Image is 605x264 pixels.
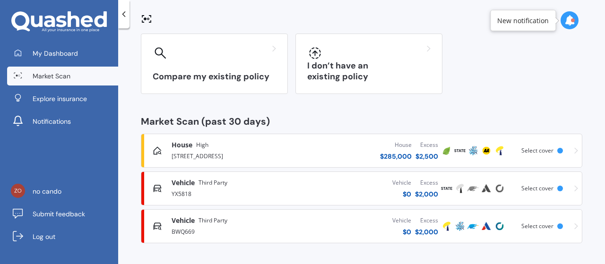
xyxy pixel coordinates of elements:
[467,221,479,232] img: Trade Me Insurance
[494,221,505,232] img: Cove
[172,150,296,161] div: [STREET_ADDRESS]
[7,182,118,201] a: no cando
[415,152,438,161] div: $ 2,500
[33,94,87,103] span: Explore insurance
[454,145,466,156] img: State
[481,145,492,156] img: AA
[415,227,438,237] div: $ 2,000
[141,209,582,243] a: VehicleThird PartyBWQ669Vehicle$0Excess$2,000TowerAMPTrade Me InsuranceAutosureCoveSelect cover
[307,60,431,82] h3: I don’t have an existing policy
[392,178,411,187] div: Vehicle
[172,140,192,150] span: House
[7,227,118,246] a: Log out
[497,16,549,25] div: New notification
[441,183,452,194] img: State
[521,222,553,230] span: Select cover
[392,189,411,199] div: $ 0
[33,71,70,81] span: Market Scan
[7,89,118,108] a: Explore insurance
[141,134,582,168] a: HouseHigh[STREET_ADDRESS]House$285,000Excess$2,500InitioStateAMPAATowerSelect cover
[7,204,118,223] a: Submit feedback
[441,145,452,156] img: Initio
[467,183,479,194] img: Trade Me Insurance
[481,221,492,232] img: Autosure
[141,171,582,205] a: VehicleThird PartyYX5818Vehicle$0Excess$2,000StateTowerTrade Me InsuranceAutosureCoveSelect cover
[467,145,479,156] img: AMP
[494,145,505,156] img: Tower
[392,227,411,237] div: $ 0
[415,216,438,225] div: Excess
[380,140,412,150] div: House
[7,112,118,131] a: Notifications
[172,187,296,199] div: YX5818
[33,209,85,219] span: Submit feedback
[172,216,195,225] span: Vehicle
[33,232,55,241] span: Log out
[415,140,438,150] div: Excess
[441,221,452,232] img: Tower
[141,117,582,126] div: Market Scan (past 30 days)
[392,216,411,225] div: Vehicle
[454,221,466,232] img: AMP
[7,67,118,85] a: Market Scan
[199,216,227,225] span: Third Party
[33,117,71,126] span: Notifications
[481,183,492,194] img: Autosure
[199,178,227,187] span: Third Party
[33,187,61,196] span: no cando
[494,183,505,194] img: Cove
[11,184,25,198] img: af1837463f06425548be9364617c8040
[415,189,438,199] div: $ 2,000
[172,178,195,187] span: Vehicle
[454,183,466,194] img: Tower
[172,225,296,237] div: BWQ669
[7,44,118,63] a: My Dashboard
[153,71,276,82] h3: Compare my existing policy
[521,146,553,154] span: Select cover
[415,178,438,187] div: Excess
[33,49,78,58] span: My Dashboard
[521,184,553,192] span: Select cover
[196,140,208,150] span: High
[380,152,412,161] div: $ 285,000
